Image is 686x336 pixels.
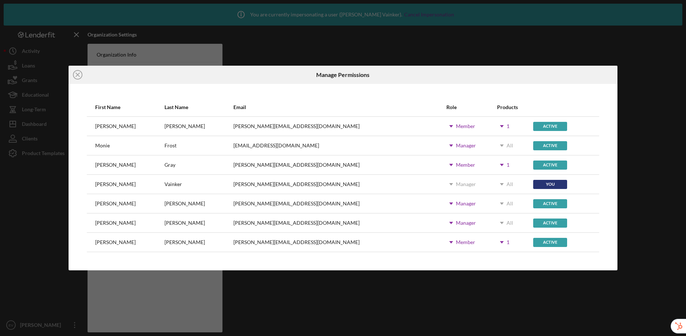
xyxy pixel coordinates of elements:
div: Active [533,141,567,150]
div: [PERSON_NAME] [164,239,205,245]
div: Manager [456,143,476,148]
div: [PERSON_NAME][EMAIL_ADDRESS][DOMAIN_NAME] [233,181,360,187]
div: Manager [456,220,476,226]
div: [PERSON_NAME] [95,201,136,206]
div: Member [456,239,475,245]
div: Role [446,104,496,110]
div: [PERSON_NAME] [95,220,136,226]
div: First Name [95,104,164,110]
div: [PERSON_NAME][EMAIL_ADDRESS][DOMAIN_NAME] [233,162,360,168]
div: Active [533,122,567,131]
div: [EMAIL_ADDRESS][DOMAIN_NAME] [233,143,319,148]
div: [PERSON_NAME] [95,181,136,187]
div: [PERSON_NAME] [95,162,136,168]
div: [PERSON_NAME] [164,220,205,226]
div: Member [456,123,475,129]
div: Vainker [164,181,182,187]
div: Active [533,219,567,228]
div: [PERSON_NAME] [95,239,136,245]
div: Manager [456,181,476,187]
div: [PERSON_NAME] [164,201,205,206]
div: Monie [95,143,110,148]
div: [PERSON_NAME] [164,123,205,129]
div: [PERSON_NAME][EMAIL_ADDRESS][DOMAIN_NAME] [233,239,360,245]
div: Active [533,161,567,170]
div: Active [533,199,567,208]
div: Manager [456,201,476,206]
div: [PERSON_NAME][EMAIL_ADDRESS][DOMAIN_NAME] [233,123,360,129]
div: Products [497,104,532,110]
div: [PERSON_NAME] [95,123,136,129]
div: [PERSON_NAME][EMAIL_ADDRESS][DOMAIN_NAME] [233,201,360,206]
div: Member [456,162,475,168]
div: Email [233,104,446,110]
div: Last Name [164,104,233,110]
div: Active [533,238,567,247]
div: You [533,180,567,189]
div: [PERSON_NAME][EMAIL_ADDRESS][DOMAIN_NAME] [233,220,360,226]
div: Frost [164,143,177,148]
h6: Manage Permissions [316,72,369,78]
div: Gray [164,162,175,168]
